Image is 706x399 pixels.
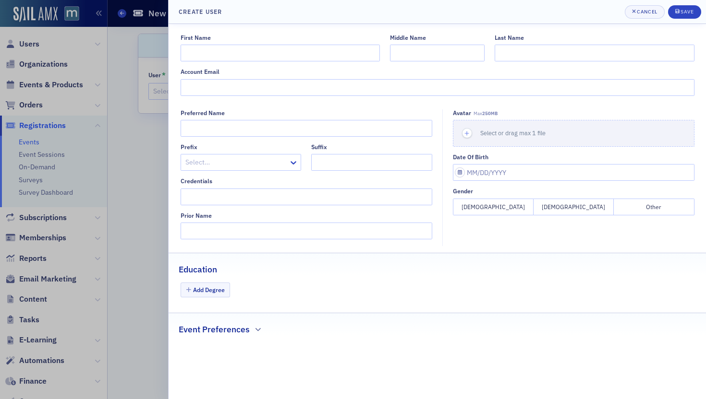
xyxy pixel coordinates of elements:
span: 250MB [482,110,498,117]
button: Other [614,199,694,215]
h2: Education [179,263,217,276]
div: Middle Name [390,34,426,41]
div: Preferred Name [181,109,225,117]
div: Last Name [495,34,524,41]
div: Suffix [311,143,327,151]
div: Account Email [181,68,219,75]
div: Gender [453,188,473,195]
input: MM/DD/YYYY [453,164,694,181]
span: Select or drag max 1 file [480,129,546,137]
div: Save [681,9,694,14]
div: Cancel [637,9,657,14]
div: Prior Name [181,212,212,219]
div: Avatar [453,109,471,117]
div: Prefix [181,143,197,151]
button: Save [668,5,701,19]
button: Add Degree [181,282,231,297]
button: [DEMOGRAPHIC_DATA] [453,199,534,215]
button: Cancel [625,5,665,19]
button: [DEMOGRAPHIC_DATA] [534,199,614,215]
h2: Event Preferences [179,323,250,336]
div: Date of Birth [453,153,488,161]
div: Credentials [181,177,212,185]
span: Max [474,110,498,117]
div: First Name [181,34,211,41]
button: Select or drag max 1 file [453,120,694,147]
h4: Create User [179,7,222,16]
